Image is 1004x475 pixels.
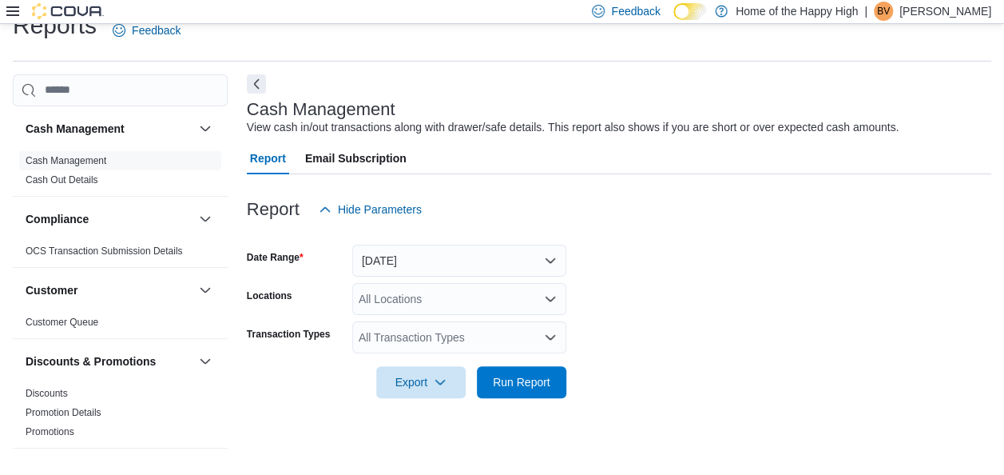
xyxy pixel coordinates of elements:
[338,202,422,218] span: Hide Parameters
[26,387,68,400] span: Discounts
[132,22,181,38] span: Feedback
[477,366,566,398] button: Run Report
[26,211,192,227] button: Compliance
[26,353,192,369] button: Discounts & Promotions
[26,426,74,437] a: Promotions
[305,142,407,174] span: Email Subscription
[196,119,215,138] button: Cash Management
[26,154,106,167] span: Cash Management
[196,210,215,229] button: Compliance
[13,151,228,196] div: Cash Management
[26,282,77,298] h3: Customer
[26,211,89,227] h3: Compliance
[386,366,456,398] span: Export
[247,100,395,119] h3: Cash Management
[247,328,330,341] label: Transaction Types
[493,374,550,390] span: Run Report
[544,293,557,305] button: Open list of options
[196,281,215,300] button: Customer
[13,313,228,338] div: Customer
[196,352,215,371] button: Discounts & Promotions
[611,3,660,19] span: Feedback
[13,384,228,448] div: Discounts & Promotions
[352,245,566,277] button: [DATE]
[26,174,98,186] span: Cash Out Details
[899,2,991,21] p: [PERSON_NAME]
[106,14,187,46] a: Feedback
[26,317,98,328] a: Customer Queue
[376,366,466,398] button: Export
[247,74,266,94] button: Next
[247,119,899,136] div: View cash in/out transactions along with drawer/safe details. This report also shows if you are s...
[544,331,557,344] button: Open list of options
[864,2,867,21] p: |
[247,251,304,264] label: Date Range
[26,121,125,137] h3: Cash Management
[13,241,228,267] div: Compliance
[736,2,858,21] p: Home of the Happy High
[250,142,286,174] span: Report
[13,10,97,42] h1: Reports
[26,155,106,166] a: Cash Management
[26,174,98,186] a: Cash Out Details
[247,289,292,302] label: Locations
[26,121,192,137] button: Cash Management
[247,200,300,219] h3: Report
[26,245,183,257] a: OCS Transaction Submission Details
[877,2,890,21] span: BV
[26,407,101,418] a: Promotion Details
[26,353,156,369] h3: Discounts & Promotions
[32,3,104,19] img: Cova
[312,194,428,226] button: Hide Parameters
[673,3,707,20] input: Dark Mode
[26,282,192,298] button: Customer
[26,406,101,419] span: Promotion Details
[26,425,74,438] span: Promotions
[26,388,68,399] a: Discounts
[874,2,893,21] div: Benjamin Venning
